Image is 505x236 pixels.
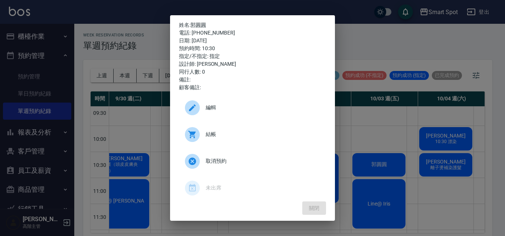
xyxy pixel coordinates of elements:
[179,124,326,145] div: 結帳
[190,22,206,28] a: 郭圓圓
[179,37,326,45] div: 日期: [DATE]
[179,68,326,76] div: 同行人數: 0
[179,97,326,118] div: 編輯
[179,60,326,68] div: 設計師: [PERSON_NAME]
[179,84,326,91] div: 顧客備註:
[179,151,326,172] div: 取消預約
[179,124,326,151] a: 結帳
[206,104,320,111] span: 編輯
[179,29,326,37] div: 電話: [PHONE_NUMBER]
[206,157,320,165] span: 取消預約
[179,76,326,84] div: 備註:
[179,52,326,60] div: 指定/不指定: 指定
[179,21,326,29] p: 姓名:
[179,97,326,124] a: 編輯
[179,45,326,52] div: 預約時間: 10:30
[206,130,320,138] span: 結帳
